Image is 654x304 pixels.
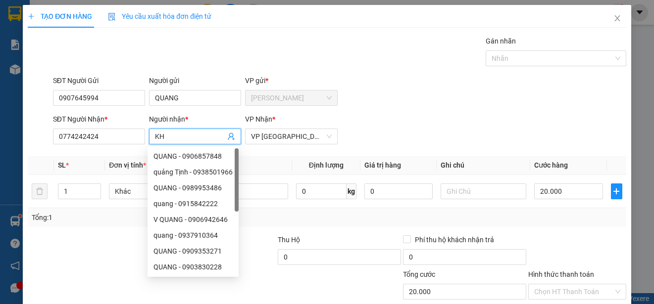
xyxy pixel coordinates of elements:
[153,246,233,257] div: QUANG - 0909353271
[245,115,272,123] span: VP Nhận
[148,259,239,275] div: QUANG - 0903830228
[613,14,621,22] span: close
[108,12,211,20] span: Yêu cầu xuất hóa đơn điện tử
[148,180,239,196] div: QUANG - 0989953486
[8,43,89,56] div: 0762835981
[32,212,253,223] div: Tổng: 1
[148,212,239,227] div: V QUANG - 0906942646
[437,156,530,175] th: Ghi chú
[364,161,401,169] span: Giá trị hàng
[611,187,622,195] span: plus
[153,198,233,209] div: quang - 0915842222
[278,236,300,244] span: Thu Hộ
[7,64,90,76] div: 20.000
[403,270,435,278] span: Tổng cước
[148,196,239,212] div: quang - 0915842222
[28,12,92,20] span: TẠO ĐƠN HÀNG
[153,230,233,241] div: quang - 0937910364
[309,161,344,169] span: Định lượng
[8,8,89,31] div: [PERSON_NAME]
[486,37,516,45] label: Gán nhãn
[251,90,331,105] span: VP Cao Tốc
[364,183,433,199] input: 0
[153,167,233,177] div: quảng Tịnh - 0938501966
[53,75,145,86] div: SĐT Người Gửi
[245,75,337,86] div: VP gửi
[96,9,119,20] span: Nhận:
[96,32,197,44] div: [PERSON_NAME]
[53,114,145,125] div: SĐT Người Nhận
[153,214,233,225] div: V QUANG - 0906942646
[96,44,197,58] div: 0906734062
[148,148,239,164] div: QUANG - 0906857848
[8,31,89,43] div: LINH
[153,261,233,272] div: QUANG - 0903830228
[109,161,146,169] span: Đơn vị tính
[115,184,189,199] span: Khác
[528,270,594,278] label: Hình thức thanh toán
[227,132,235,140] span: user-add
[153,151,233,162] div: QUANG - 0906857848
[153,182,233,193] div: QUANG - 0989953486
[28,13,35,20] span: plus
[32,183,48,199] button: delete
[534,161,568,169] span: Cước hàng
[108,13,116,21] img: icon
[8,8,24,19] span: Gửi:
[148,227,239,243] div: quang - 0937910364
[148,164,239,180] div: quảng Tịnh - 0938501966
[148,243,239,259] div: QUANG - 0909353271
[251,129,331,144] span: VP Sài Gòn
[96,8,197,32] div: VP [GEOGRAPHIC_DATA]
[441,183,526,199] input: Ghi Chú
[202,183,288,199] input: VD: Bàn, Ghế
[149,114,241,125] div: Người nhận
[611,183,622,199] button: plus
[411,234,498,245] span: Phí thu hộ khách nhận trả
[347,183,356,199] span: kg
[58,161,66,169] span: SL
[149,75,241,86] div: Người gửi
[7,65,44,75] span: Cước rồi :
[604,5,631,33] button: Close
